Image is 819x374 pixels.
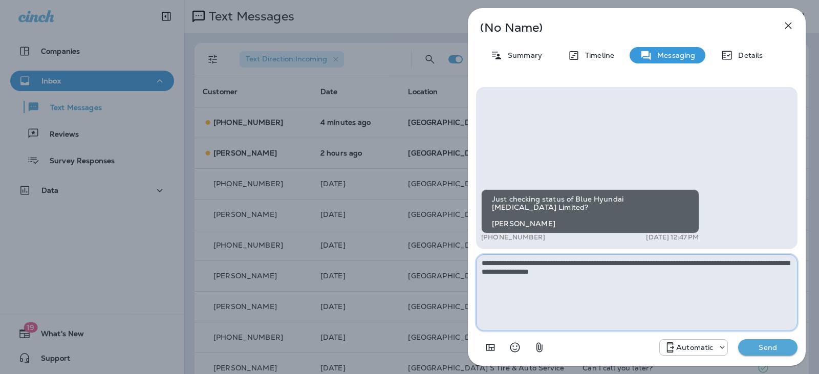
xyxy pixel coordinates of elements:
p: Automatic [676,343,713,351]
p: [DATE] 12:47 PM [646,233,699,241]
p: [PHONE_NUMBER] [481,233,545,241]
p: Timeline [580,51,614,59]
p: Messaging [652,51,695,59]
p: (No Name) [480,24,760,32]
p: Details [733,51,763,59]
p: Send [746,343,789,352]
button: Send [738,339,798,356]
p: Summary [503,51,542,59]
div: Just checking status of Blue Hyundai [MEDICAL_DATA] Limited? [PERSON_NAME] [481,189,699,233]
button: Select an emoji [505,337,525,358]
button: Add in a premade template [480,337,501,358]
